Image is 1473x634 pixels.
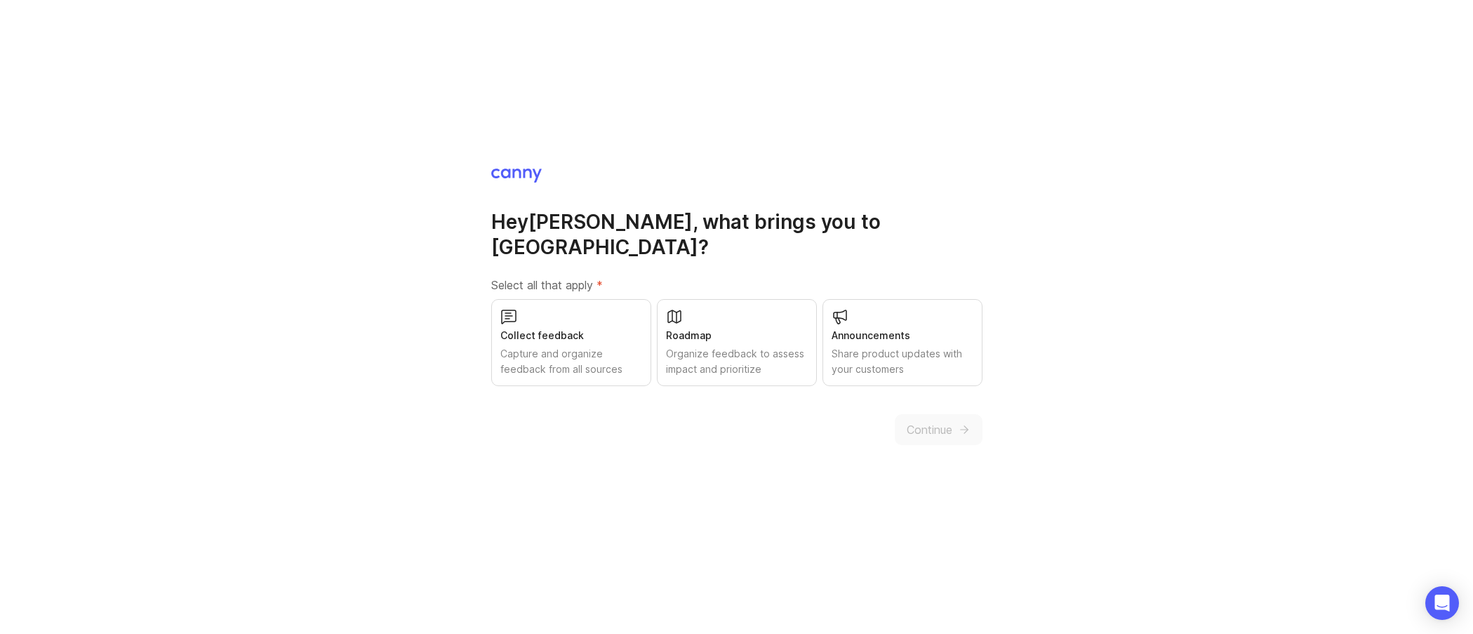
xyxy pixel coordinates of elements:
[491,169,542,183] img: Canny Home
[832,328,973,343] div: Announcements
[500,328,642,343] div: Collect feedback
[832,346,973,377] div: Share product updates with your customers
[491,209,982,260] h1: Hey [PERSON_NAME] , what brings you to [GEOGRAPHIC_DATA]?
[500,346,642,377] div: Capture and organize feedback from all sources
[666,346,808,377] div: Organize feedback to assess impact and prioritize
[822,299,982,386] button: AnnouncementsShare product updates with your customers
[895,414,982,445] button: Continue
[657,299,817,386] button: RoadmapOrganize feedback to assess impact and prioritize
[491,277,982,293] label: Select all that apply
[666,328,808,343] div: Roadmap
[491,299,651,386] button: Collect feedbackCapture and organize feedback from all sources
[1425,586,1459,620] div: Open Intercom Messenger
[907,421,952,438] span: Continue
